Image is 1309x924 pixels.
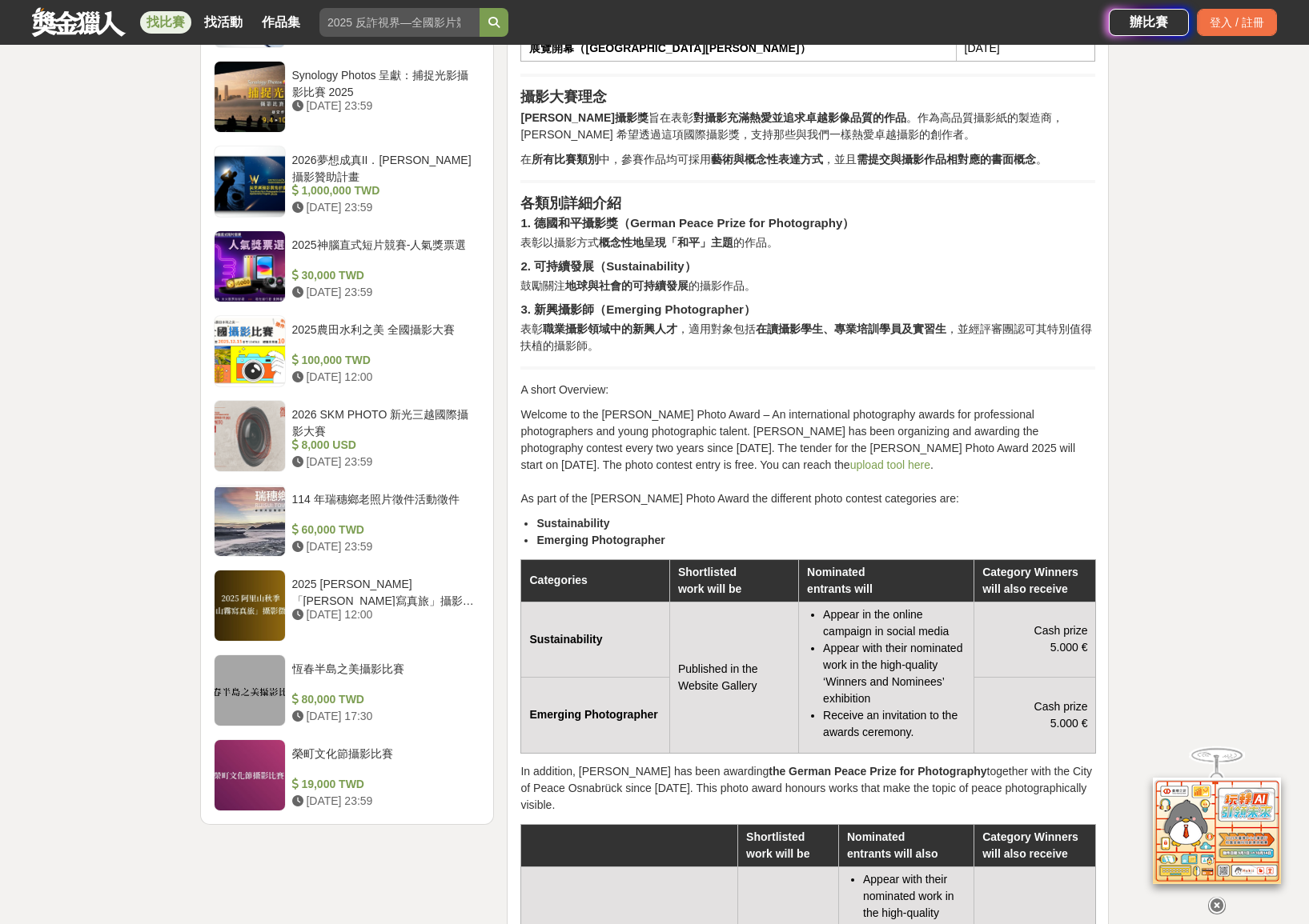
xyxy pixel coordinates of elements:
strong: 2. 可持續發展（Sustainability） [520,259,696,273]
p: 旨在表彰 。作為高品質攝影紙的製造商，[PERSON_NAME] 希望透過這項國際攝影獎，支持那些與我們一樣熱愛卓越攝影的創作者。 [520,110,1095,143]
p: 鼓勵關注 的攝影作品。 [520,278,1095,294]
a: 恆春半島之美攝影比賽 80,000 TWD [DATE] 17:30 [214,654,481,726]
strong: 職業攝影領域中的新興人才 [543,322,677,335]
a: 2025農田水利之美 全國攝影大賽 100,000 TWD [DATE] 12:00 [214,315,481,387]
div: [DATE] 12:00 [292,369,475,386]
div: [DATE] 23:59 [292,284,475,301]
div: 1,000,000 TWD [292,182,475,199]
strong: 概念性地呈現「和平」主題 [599,236,733,249]
a: 2026 SKM PHOTO 新光三越國際攝影大賽 8,000 USD [DATE] 23:59 [214,400,481,472]
td: Published in the Website Gallery [669,602,798,753]
strong: 展覽開幕（[GEOGRAPHIC_DATA][PERSON_NAME]） [529,42,810,54]
strong: Nominated [807,566,865,578]
a: 114 年瑞穗鄉老照片徵件活動徵件 60,000 TWD [DATE] 23:59 [214,485,481,557]
img: d2146d9a-e6f6-4337-9592-8cefde37ba6b.png [1153,778,1281,884]
div: 2025農田水利之美 全國攝影大賽 [292,322,475,352]
a: 辦比賽 [1109,9,1189,36]
a: 2025 [PERSON_NAME]「[PERSON_NAME]寫真旅」攝影徵件 [DATE] 12:00 [214,570,481,642]
td: Cash prize 5.000 € [974,678,1096,754]
strong: Category Winners [982,566,1078,578]
strong: 3. 新興攝影師（Emerging Photographer） [520,302,755,316]
strong: [PERSON_NAME]攝影獎 [520,111,648,124]
strong: the German Peace Prize for Photography [769,765,986,778]
strong: 攝影大賽理念 [520,89,607,105]
div: 2026夢想成真II．[PERSON_NAME]攝影贊助計畫 [292,152,475,182]
p: Welcome to the [PERSON_NAME] Photo Award – An international photography awards for professional p... [520,406,1095,507]
a: 榮町文化節攝影比賽 19,000 TWD [DATE] 23:59 [214,739,481,811]
strong: Shortlisted [678,566,737,578]
span: work will be [746,847,809,860]
strong: 地球與社會的可持續發展 [565,279,689,292]
strong: Sustainability [536,517,609,530]
p: 表彰以攝影方式 的作品。 [520,234,1095,251]
strong: Category Winners [982,830,1078,843]
p: In addition, [PERSON_NAME] has been awarding together with the City of Peace Osnabrück since [DAT... [520,763,1095,814]
div: Synology Photos 呈獻：捕捉光影攝影比賽 2025 [292,67,475,98]
div: [DATE] 23:59 [292,199,475,216]
strong: 各類別詳細介紹 [520,195,621,211]
li: Appear with their nominated work in the high-quality ‘Winners and Nominees’ exhibition [823,640,966,707]
span: will also receive [982,582,1068,595]
strong: Sustainability [529,633,602,646]
div: 30,000 TWD [292,267,475,284]
a: Synology Photos 呈獻：捕捉光影攝影比賽 2025 [DATE] 23:59 [214,61,481,133]
div: 榮町文化節攝影比賽 [292,746,475,776]
strong: Emerging Photographer [536,534,665,546]
strong: 在讀攝影學生、專業培訓學員及實習生 [756,322,946,335]
strong: Categories [529,574,587,586]
p: 表彰 ，適用對象包括 ，並經評審團認可其特別值得扶植的攝影師。 [520,321,1095,354]
div: [DATE] 23:59 [292,538,475,555]
td: Cash prize 5.000 € [974,602,1096,678]
strong: Shortlisted [746,830,805,843]
div: 114 年瑞穗鄉老照片徵件活動徵件 [292,491,475,522]
div: 19,000 TWD [292,776,475,793]
p: A short Overview: [520,382,1095,398]
span: entrants will [807,582,873,595]
div: [DATE] 23:59 [292,454,475,470]
p: 在 中，參賽作品均可採用 ，並且 。 [520,151,1095,168]
strong: 對攝影充滿熱愛並追求卓越影像品質的作品 [693,111,906,124]
strong: Nominated [847,830,905,843]
div: 100,000 TWD [292,352,475,369]
td: [DATE] [956,36,1095,62]
a: 找比賽 [140,11,191,34]
li: Appear in the online campaign in social media [823,606,966,640]
div: 2025神腦直式短片競賽-人氣獎票選 [292,237,475,267]
div: [DATE] 12:00 [292,606,475,623]
span: entrants will also [847,847,938,860]
a: 2025神腦直式短片競賽-人氣獎票選 30,000 TWD [DATE] 23:59 [214,230,481,302]
div: 登入 / 註冊 [1197,9,1277,36]
input: 2025 反詐視界—全國影片競賽 [319,8,480,37]
a: upload tool here [850,458,930,471]
li: Receive an invitation to the awards ceremony. [823,707,966,741]
strong: 所有比賽類別 [532,153,599,166]
strong: 1. 德國和平攝影獎（German Peace Prize for Photography） [520,216,854,230]
div: [DATE] 23:59 [292,793,475,810]
div: [DATE] 23:59 [292,98,475,114]
strong: Emerging Photographer [529,708,657,721]
div: [DATE] 17:30 [292,708,475,725]
div: 2025 [PERSON_NAME]「[PERSON_NAME]寫真旅」攝影徵件 [292,576,475,606]
div: 60,000 TWD [292,522,475,538]
a: 2026夢想成真II．[PERSON_NAME]攝影贊助計畫 1,000,000 TWD [DATE] 23:59 [214,146,481,218]
strong: 需提交與攝影作品相對應的書面概念 [857,153,1036,166]
span: work will be [678,582,741,595]
div: 恆春半島之美攝影比賽 [292,661,475,691]
span: will also receive [982,847,1068,860]
strong: 藝術與概念性表達方式 [711,153,823,166]
a: 找活動 [198,11,249,34]
a: 作品集 [255,11,307,34]
div: 80,000 TWD [292,691,475,708]
div: 2026 SKM PHOTO 新光三越國際攝影大賽 [292,406,475,437]
div: 8,000 USD [292,437,475,454]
